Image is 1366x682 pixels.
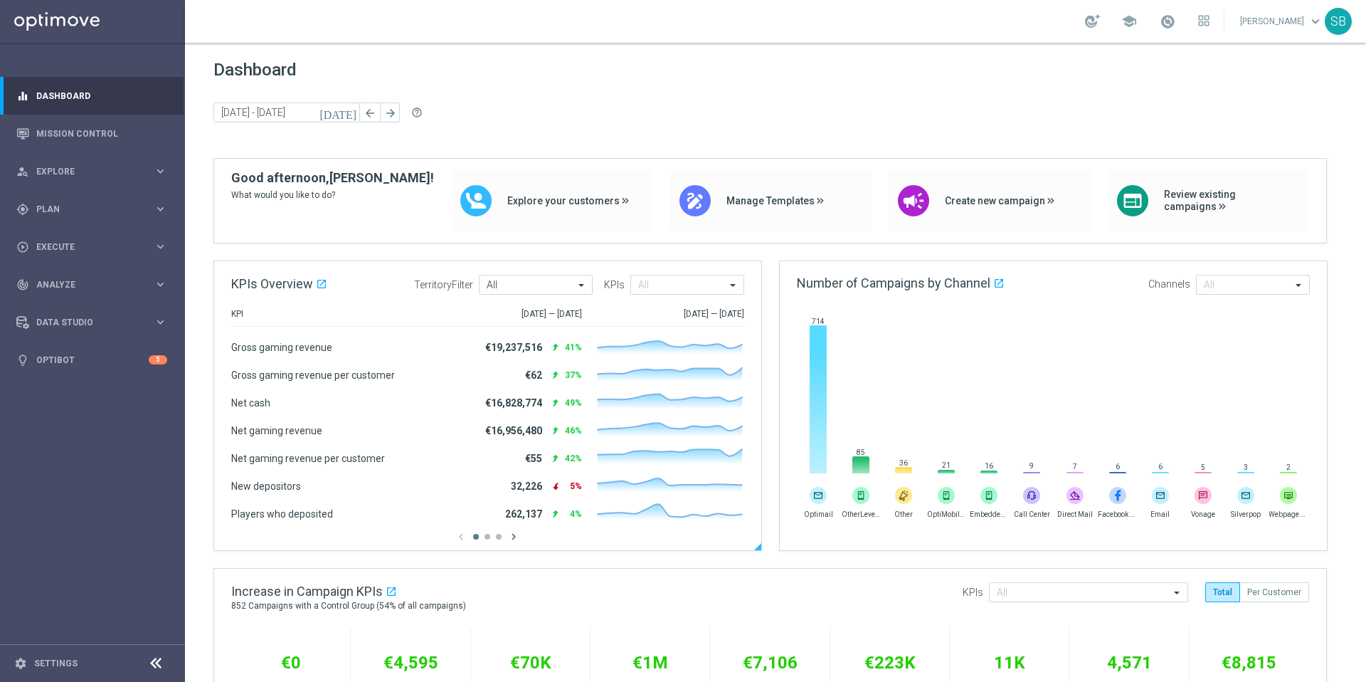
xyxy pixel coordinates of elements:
[16,241,154,253] div: Execute
[16,203,29,216] i: gps_fixed
[16,317,168,328] button: Data Studio keyboard_arrow_right
[16,354,29,367] i: lightbulb
[16,241,168,253] button: play_circle_outline Execute keyboard_arrow_right
[154,164,167,178] i: keyboard_arrow_right
[14,657,27,670] i: settings
[16,278,29,291] i: track_changes
[154,240,167,253] i: keyboard_arrow_right
[36,167,154,176] span: Explore
[16,165,29,178] i: person_search
[36,243,154,251] span: Execute
[36,341,149,379] a: Optibot
[1325,8,1352,35] div: SB
[16,341,167,379] div: Optibot
[16,165,154,178] div: Explore
[16,241,29,253] i: play_circle_outline
[16,128,168,140] button: Mission Control
[36,280,154,289] span: Analyze
[16,355,168,366] button: lightbulb Optibot 5
[16,115,167,152] div: Mission Control
[16,204,168,215] button: gps_fixed Plan keyboard_arrow_right
[16,316,154,329] div: Data Studio
[1308,14,1323,29] span: keyboard_arrow_down
[34,659,78,668] a: Settings
[16,77,167,115] div: Dashboard
[36,318,154,327] span: Data Studio
[16,90,29,103] i: equalizer
[36,205,154,214] span: Plan
[16,279,168,290] button: track_changes Analyze keyboard_arrow_right
[149,355,167,364] div: 5
[16,166,168,177] button: person_search Explore keyboard_arrow_right
[154,315,167,329] i: keyboard_arrow_right
[154,278,167,291] i: keyboard_arrow_right
[154,202,167,216] i: keyboard_arrow_right
[16,90,168,102] button: equalizer Dashboard
[1121,14,1137,29] span: school
[16,203,154,216] div: Plan
[36,115,167,152] a: Mission Control
[36,77,167,115] a: Dashboard
[1239,11,1325,32] a: [PERSON_NAME]keyboard_arrow_down
[16,278,154,291] div: Analyze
